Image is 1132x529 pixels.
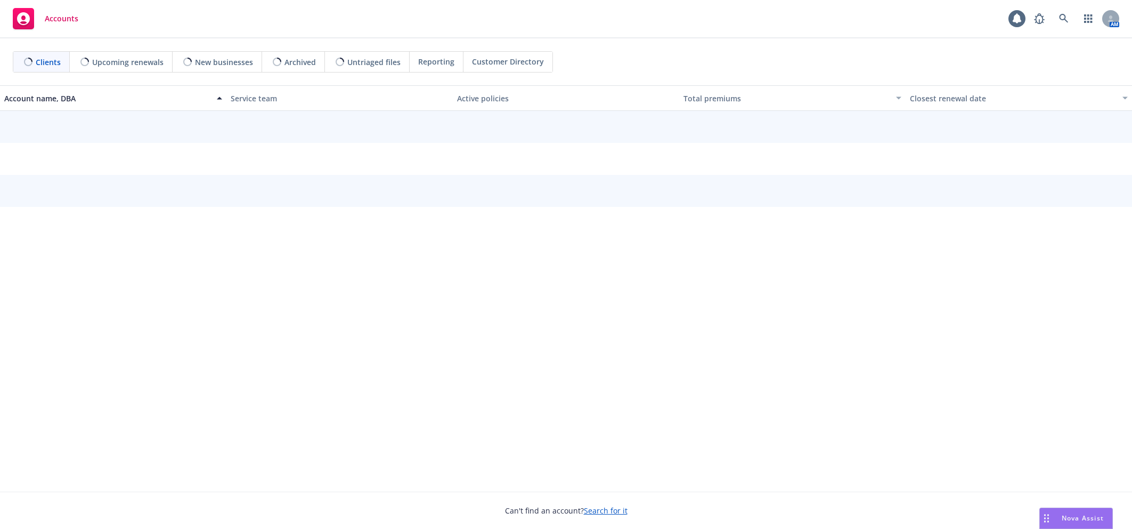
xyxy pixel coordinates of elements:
span: Archived [284,57,316,68]
span: New businesses [195,57,253,68]
button: Active policies [453,85,679,111]
span: Upcoming renewals [92,57,164,68]
div: Closest renewal date [910,93,1116,104]
div: Active policies [457,93,675,104]
a: Accounts [9,4,83,34]
span: Reporting [418,56,454,67]
div: Drag to move [1040,508,1053,528]
a: Report a Bug [1029,8,1050,29]
button: Total premiums [679,85,906,111]
span: Accounts [45,14,78,23]
a: Search for it [584,506,628,516]
div: Account name, DBA [4,93,210,104]
button: Nova Assist [1039,508,1113,529]
div: Service team [231,93,449,104]
span: Can't find an account? [505,505,628,516]
a: Switch app [1078,8,1099,29]
a: Search [1053,8,1074,29]
div: Total premiums [683,93,890,104]
span: Untriaged files [347,57,401,68]
span: Clients [36,57,61,68]
button: Closest renewal date [906,85,1132,111]
span: Customer Directory [472,56,544,67]
button: Service team [226,85,453,111]
span: Nova Assist [1062,514,1104,523]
